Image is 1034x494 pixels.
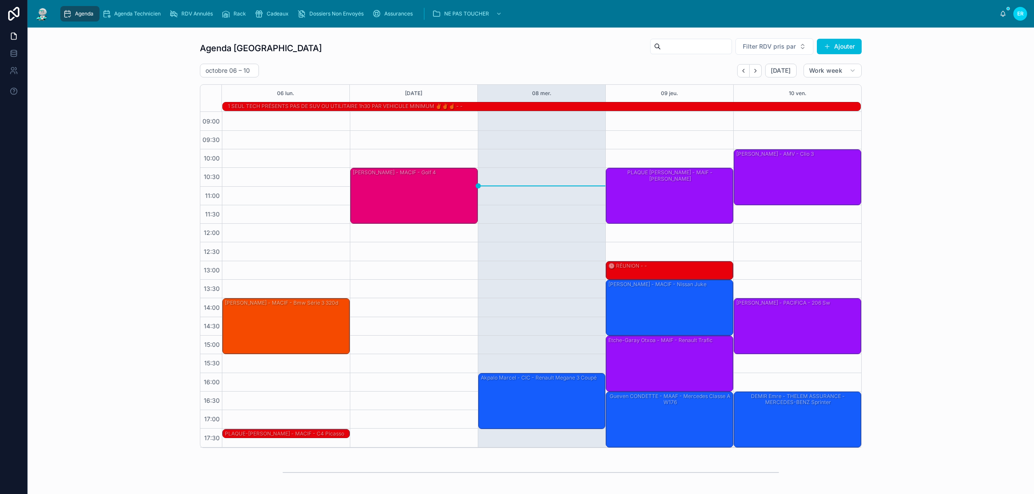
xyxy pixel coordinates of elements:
button: Select Button [735,38,813,55]
span: RDV Annulés [181,10,213,17]
a: RDV Annulés [167,6,219,22]
h1: Agenda [GEOGRAPHIC_DATA] [200,42,322,54]
span: Work week [809,67,842,74]
button: 10 ven. [789,85,807,102]
div: [PERSON_NAME] - MACIF - Nissan juke [607,281,707,288]
span: Dossiers Non Envoyés [309,10,364,17]
div: DEMIR Emre - THELEM ASSURANCE - MERCEDES-BENZ Sprinter [735,392,860,407]
div: [PERSON_NAME] - AMV - clio 3 [735,150,815,158]
span: 13:00 [202,266,222,274]
div: PLAQUE-[PERSON_NAME] - MACIF - C4 Picasso [223,429,349,438]
div: [PERSON_NAME] - PACIFICA - 206 sw [734,299,861,354]
span: 17:30 [202,434,222,442]
span: 14:00 [202,304,222,311]
span: 09:30 [200,136,222,143]
span: 17:00 [202,415,222,423]
button: 06 lun. [277,85,294,102]
button: [DATE] [765,64,797,77]
button: Ajouter [817,39,862,54]
div: 1 SEUL TECH PRÉSENTS PAS DE SUV OU UTILITAIRE 1h30 PAR VEHICULE MINIMUM ✌️✌️☝️ - - [227,102,464,111]
div: 🕒 RÉUNION - - [606,262,733,279]
span: Agenda Technicien [114,10,161,17]
div: scrollable content [57,4,1000,23]
span: Assurances [384,10,413,17]
div: Etche-garay Otxoa - MAIF - Renault trafic [606,336,733,391]
div: 🕒 RÉUNION - - [607,262,648,270]
span: ER [1017,10,1024,17]
span: Rack [234,10,246,17]
button: Work week [804,64,862,77]
span: 16:00 [202,378,222,386]
span: 13:30 [202,285,222,292]
div: [PERSON_NAME] - PACIFICA - 206 sw [735,299,831,307]
div: Etche-garay Otxoa - MAIF - Renault trafic [607,337,713,344]
a: Agenda [60,6,100,22]
button: 08 mer. [532,85,551,102]
span: 15:00 [202,341,222,348]
div: [PERSON_NAME] - MACIF - Nissan juke [606,280,733,335]
img: App logo [34,7,50,21]
div: PLAQUE [PERSON_NAME] - MAIF - [PERSON_NAME] [606,168,733,223]
div: 1 SEUL TECH PRÉSENTS PAS DE SUV OU UTILITAIRE 1h30 PAR VEHICULE MINIMUM ✌️✌️☝️ - - [227,102,464,110]
span: Agenda [75,10,93,17]
span: Cadeaux [267,10,289,17]
div: PLAQUE [PERSON_NAME] - MAIF - [PERSON_NAME] [607,169,732,183]
a: NE PAS TOUCHER [430,6,506,22]
button: Back [737,64,750,77]
h2: octobre 06 – 10 [206,66,250,75]
div: PLAQUE-[PERSON_NAME] - MACIF - C4 Picasso [224,430,345,438]
span: 12:00 [202,229,222,236]
span: 11:30 [203,210,222,218]
a: Assurances [370,6,419,22]
span: Filter RDV pris par [743,42,796,51]
div: Akpalo Marcel - CIC - Renault Megane 3 coupé [479,374,605,429]
span: 10:30 [202,173,222,180]
div: [PERSON_NAME] - MACIF - Golf 4 [352,169,437,176]
div: [PERSON_NAME] - MACIF - Golf 4 [351,168,477,223]
span: 15:30 [202,359,222,367]
a: Cadeaux [252,6,295,22]
a: Dossiers Non Envoyés [295,6,370,22]
div: Gueven CONDETTE - MAAF - Mercedes classe a w176 [606,392,733,447]
div: [PERSON_NAME] - MACIF - Bmw série 3 320d [223,299,349,354]
button: Next [750,64,762,77]
span: 09:00 [200,117,222,125]
button: [DATE] [405,85,422,102]
span: NE PAS TOUCHER [444,10,489,17]
span: 10:00 [202,154,222,162]
span: [DATE] [771,67,791,74]
div: DEMIR Emre - THELEM ASSURANCE - MERCEDES-BENZ Sprinter [734,392,861,447]
div: Gueven CONDETTE - MAAF - Mercedes classe a w176 [607,392,732,407]
span: 12:30 [202,248,222,255]
a: Agenda Technicien [100,6,167,22]
span: 14:30 [202,322,222,330]
div: Akpalo Marcel - CIC - Renault Megane 3 coupé [480,374,598,382]
div: [PERSON_NAME] - AMV - clio 3 [734,150,861,205]
a: Rack [219,6,252,22]
span: 11:00 [203,192,222,199]
span: 16:30 [202,397,222,404]
button: 09 jeu. [661,85,678,102]
div: [PERSON_NAME] - MACIF - Bmw série 3 320d [224,299,339,307]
